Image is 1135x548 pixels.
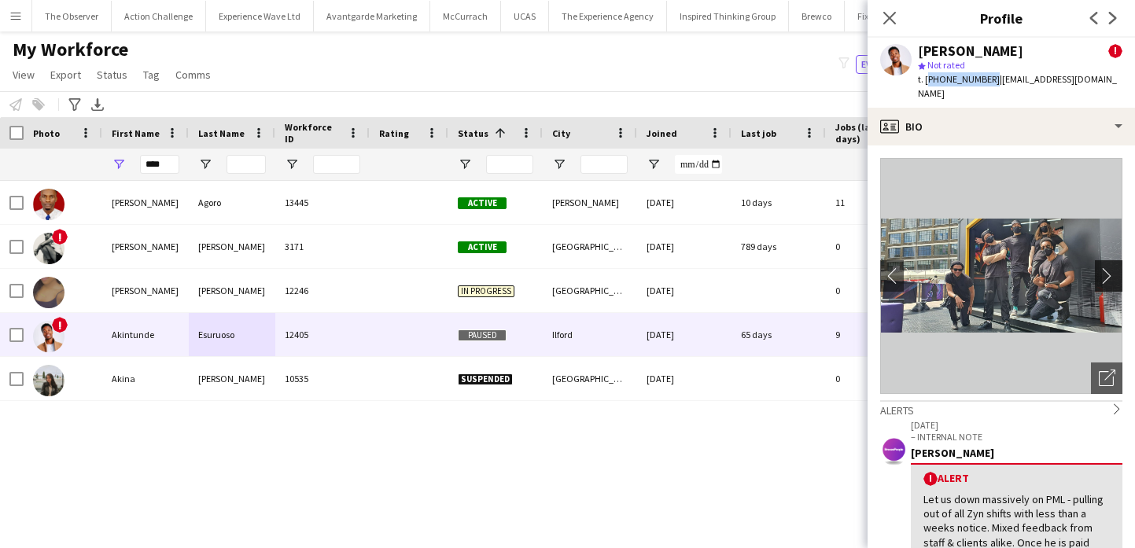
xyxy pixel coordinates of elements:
div: Alert [923,471,1110,486]
div: 10535 [275,357,370,400]
button: Experience Wave Ltd [206,1,314,31]
div: [GEOGRAPHIC_DATA] [543,269,637,312]
div: 65 days [731,313,826,356]
button: Open Filter Menu [647,157,661,171]
span: Status [458,127,488,139]
span: Not rated [927,59,965,71]
div: 10 days [731,181,826,224]
span: Jobs (last 90 days) [835,121,900,145]
div: [PERSON_NAME] [102,181,189,224]
div: [PERSON_NAME] [102,225,189,268]
span: Comms [175,68,211,82]
div: Akintunde [102,313,189,356]
p: [DATE] [911,419,1122,431]
img: Sakinah Maynard [33,233,64,264]
app-action-btn: Advanced filters [65,95,84,114]
a: Status [90,64,134,85]
div: 0 [826,225,928,268]
div: Ilford [543,313,637,356]
div: Bio [868,108,1135,145]
button: UCAS [501,1,549,31]
button: McCurrach [430,1,501,31]
div: [GEOGRAPHIC_DATA] [543,357,637,400]
span: Active [458,241,507,253]
img: Akinola Agoro [33,189,64,220]
button: Open Filter Menu [552,157,566,171]
img: Sakinah McKoy [33,277,64,308]
span: t. [PHONE_NUMBER] [918,73,1000,85]
span: ! [52,317,68,333]
span: Export [50,68,81,82]
img: Crew avatar or photo [880,158,1122,394]
div: [PERSON_NAME] [102,269,189,312]
div: [PERSON_NAME] [189,225,275,268]
div: Esuruoso [189,313,275,356]
div: [DATE] [637,313,731,356]
input: Last Name Filter Input [227,155,266,174]
div: [DATE] [637,357,731,400]
span: Workforce ID [285,121,341,145]
div: Agoro [189,181,275,224]
span: City [552,127,570,139]
span: Photo [33,127,60,139]
div: 0 [826,357,928,400]
input: Joined Filter Input [675,155,722,174]
input: First Name Filter Input [140,155,179,174]
span: Active [458,197,507,209]
div: 0 [826,269,928,312]
button: Open Filter Menu [285,157,299,171]
a: Comms [169,64,217,85]
img: Akintunde Esuruoso [33,321,64,352]
div: 12246 [275,269,370,312]
span: Status [97,68,127,82]
span: Joined [647,127,677,139]
div: 11 [826,181,928,224]
span: In progress [458,285,514,297]
input: Status Filter Input [486,155,533,174]
a: Tag [137,64,166,85]
span: Rating [379,127,409,139]
div: [PERSON_NAME] [189,269,275,312]
div: Alerts [880,400,1122,417]
img: Akina Nolan [33,365,64,396]
h3: Profile [868,8,1135,28]
button: Avantgarde Marketing [314,1,430,31]
div: 3171 [275,225,370,268]
button: Open Filter Menu [112,157,126,171]
button: The Experience Agency [549,1,667,31]
span: Last job [741,127,776,139]
span: Paused [458,329,507,341]
button: Action Challenge [112,1,206,31]
button: Brewco [789,1,845,31]
button: Fix Radio [845,1,906,31]
app-action-btn: Export XLSX [88,95,107,114]
button: The Observer [32,1,112,31]
div: [DATE] [637,181,731,224]
span: First Name [112,127,160,139]
input: City Filter Input [580,155,628,174]
div: Akina [102,357,189,400]
div: [PERSON_NAME] [189,357,275,400]
p: – INTERNAL NOTE [911,431,1122,443]
div: [PERSON_NAME] [911,446,1122,460]
button: Open Filter Menu [458,157,472,171]
span: ! [923,472,938,486]
div: [GEOGRAPHIC_DATA] [543,225,637,268]
button: Inspired Thinking Group [667,1,789,31]
div: 13445 [275,181,370,224]
button: Everyone4,520 [856,55,934,74]
a: Export [44,64,87,85]
div: [DATE] [637,225,731,268]
div: Open photos pop-in [1091,362,1122,394]
div: 12405 [275,313,370,356]
div: [DATE] [637,269,731,312]
div: 9 [826,313,928,356]
button: Open Filter Menu [198,157,212,171]
span: View [13,68,35,82]
span: ! [52,229,68,245]
span: Last Name [198,127,245,139]
a: View [6,64,41,85]
div: 789 days [731,225,826,268]
span: My Workforce [13,38,128,61]
div: [PERSON_NAME] [543,181,637,224]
